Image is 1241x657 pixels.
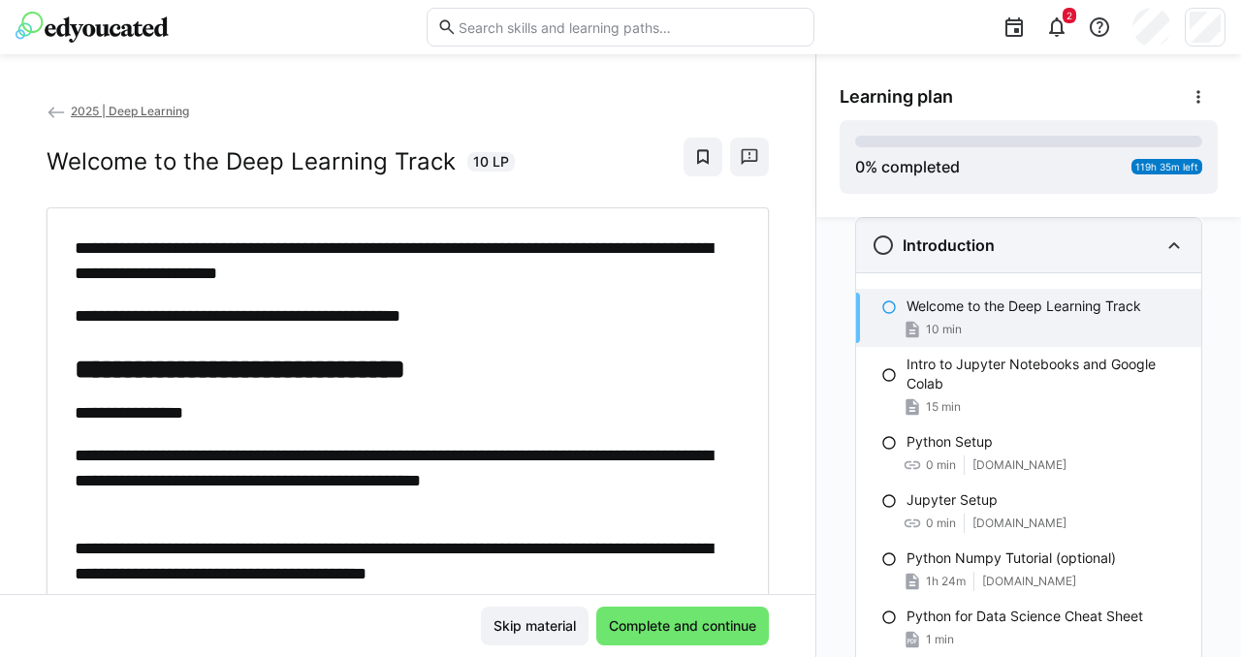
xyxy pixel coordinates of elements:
[606,616,759,636] span: Complete and continue
[982,574,1076,589] span: [DOMAIN_NAME]
[491,616,579,636] span: Skip material
[71,104,189,118] span: 2025 | Deep Learning
[855,157,865,176] span: 0
[1066,10,1072,21] span: 2
[926,516,956,531] span: 0 min
[907,548,1116,568] p: Python Numpy Tutorial (optional)
[907,355,1186,393] p: Intro to Jupyter Notebooks and Google Colab
[1135,161,1198,172] span: 119h 35m left
[840,86,953,108] span: Learning plan
[907,432,993,452] p: Python Setup
[907,607,1143,626] p: Python for Data Science Cheat Sheet
[907,490,998,510] p: Jupyter Setup
[907,297,1141,316] p: Welcome to the Deep Learning Track
[47,104,189,118] a: 2025 | Deep Learning
[926,399,961,415] span: 15 min
[473,152,509,172] span: 10 LP
[903,235,995,255] h3: Introduction
[926,574,966,589] span: 1h 24m
[47,147,456,176] h2: Welcome to the Deep Learning Track
[926,322,962,337] span: 10 min
[926,632,954,647] span: 1 min
[972,516,1066,531] span: [DOMAIN_NAME]
[855,155,960,178] div: % completed
[457,18,804,36] input: Search skills and learning paths…
[926,457,956,473] span: 0 min
[972,457,1066,473] span: [DOMAIN_NAME]
[481,607,589,645] button: Skip material
[596,607,769,645] button: Complete and continue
